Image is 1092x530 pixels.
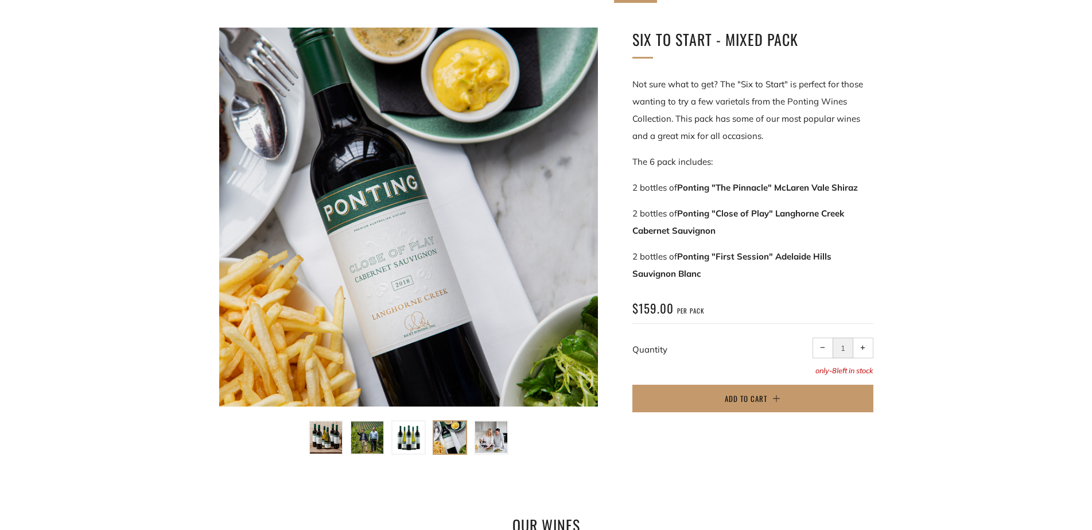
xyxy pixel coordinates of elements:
img: Load image into Gallery viewer, Six To Start - Mixed Pack [393,421,425,454]
label: Quantity [632,344,667,355]
p: 2 bottles of [632,248,873,283]
span: Add to Cart [725,393,767,404]
p: 2 bottles of [632,179,873,196]
p: 2 bottles of [632,205,873,239]
button: Load image into Gallery viewer, Six To Start - Mixed Pack [433,420,467,455]
button: Add to Cart [632,385,873,412]
span: per pack [677,307,704,315]
span: − [820,345,825,350]
img: Load image into Gallery viewer, Six To Start - Mixed Pack [475,421,507,454]
span: $159.00 [632,299,674,317]
img: Load image into Gallery viewer, Six To Start - Mixed Pack [434,421,466,454]
img: Load image into Gallery viewer, Six To Start - Mixed Pack [310,421,342,454]
p: Not sure what to get? The "Six to Start" is perfect for those wanting to try a few varietals from... [632,76,873,145]
p: only left in stock [632,367,873,374]
strong: Ponting "Close of Play" Langhorne Creek Cabernet Sauvignon [632,208,844,236]
span: + [860,345,865,350]
input: quantity [833,338,853,358]
img: Load image into Gallery viewer, Six To Start - Mixed Pack [351,421,383,454]
strong: Ponting "First Session" Adelaide Hills Sauvignon Blanc [632,251,831,279]
span: -8 [829,366,837,375]
p: The 6 pack includes: [632,153,873,171]
strong: Ponting "The Pinnacle" McLaren Vale Shiraz [677,182,858,193]
h1: Six To Start - Mixed Pack [632,28,873,52]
